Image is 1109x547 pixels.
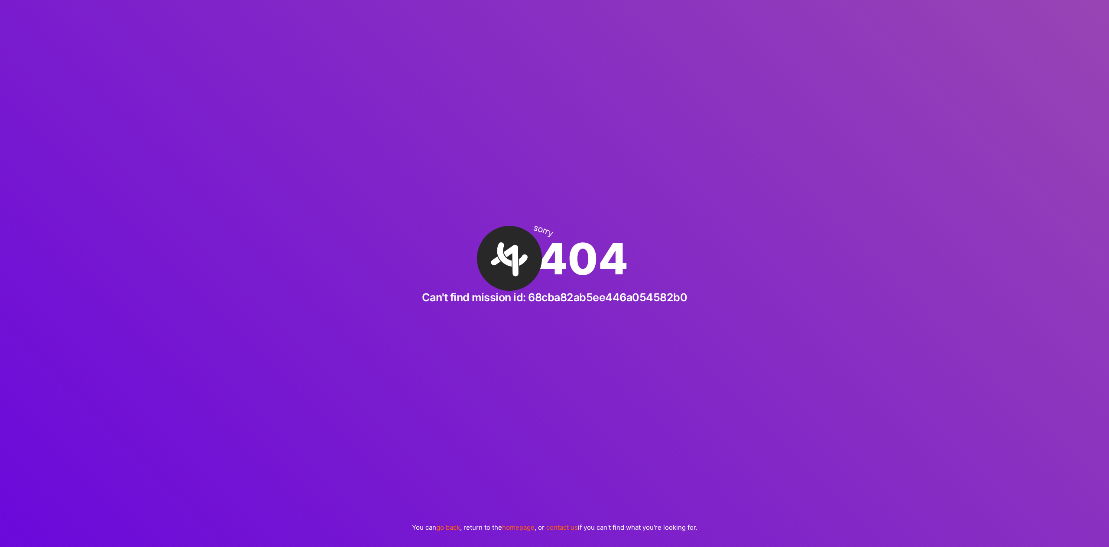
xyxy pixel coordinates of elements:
[546,523,578,531] a: contact us
[532,223,554,238] div: sorry
[481,226,628,291] div: 404
[412,523,697,532] p: You can , return to the , or if you can't find what you're looking for.
[436,523,460,531] a: go back
[422,291,687,304] h2: Can't find mission id: 68cba82ab5ee446a054582b0
[502,523,535,531] a: homepage
[466,215,553,302] img: A·Team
